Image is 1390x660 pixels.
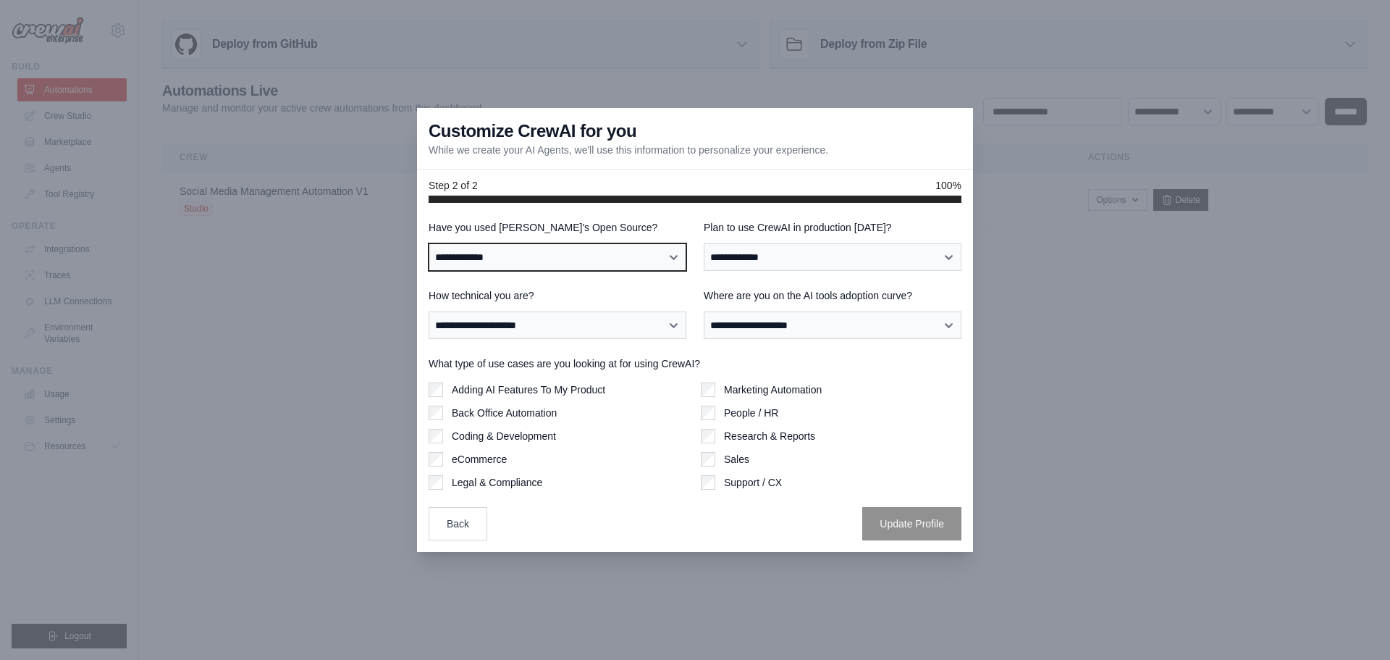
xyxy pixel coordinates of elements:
[452,429,556,443] label: Coding & Development
[704,220,961,235] label: Plan to use CrewAI in production [DATE]?
[429,178,478,193] span: Step 2 of 2
[935,178,961,193] span: 100%
[429,220,686,235] label: Have you used [PERSON_NAME]'s Open Source?
[452,406,557,420] label: Back Office Automation
[452,452,507,467] label: eCommerce
[724,429,815,443] label: Research & Reports
[452,383,605,397] label: Adding AI Features To My Product
[452,475,542,490] label: Legal & Compliance
[429,143,828,157] p: While we create your AI Agents, we'll use this information to personalize your experience.
[724,383,822,397] label: Marketing Automation
[862,507,961,540] button: Update Profile
[429,356,961,371] label: What type of use cases are you looking at for using CrewAI?
[429,288,686,303] label: How technical you are?
[724,406,778,420] label: People / HR
[429,507,487,540] button: Back
[724,452,749,467] label: Sales
[704,288,961,303] label: Where are you on the AI tools adoption curve?
[1318,590,1390,660] iframe: Chat Widget
[429,120,636,143] h3: Customize CrewAI for you
[724,475,782,490] label: Support / CX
